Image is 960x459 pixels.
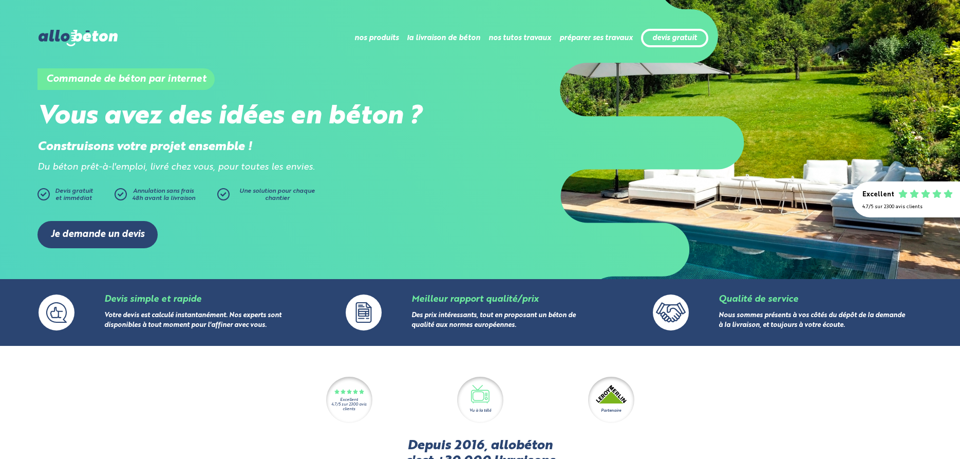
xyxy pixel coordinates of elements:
a: Qualité de service [719,295,798,304]
i: Du béton prêt-à-l'emploi, livré chez vous, pour toutes les envies. [37,163,315,172]
span: Devis gratuit et immédiat [55,188,93,201]
a: Je demande un devis [37,221,158,248]
li: nos produits [354,26,399,50]
a: Votre devis est calculé instantanément. Nos experts sont disponibles à tout moment pour l'affiner... [104,312,281,328]
a: Meilleur rapport qualité/prix [411,295,538,304]
a: Nous sommes présents à vos côtés du dépôt de la demande à la livraison, et toujours à votre écoute. [719,312,905,328]
div: Vu à la télé [469,408,491,414]
li: la livraison de béton [407,26,480,50]
div: Partenaire [601,408,621,414]
span: Annulation sans frais 48h avant la livraison [132,188,195,201]
li: préparer ses travaux [559,26,633,50]
a: devis gratuit [652,34,697,43]
div: Excellent [862,191,894,199]
a: Une solution pour chaque chantier [217,188,320,206]
a: Devis gratuitet immédiat [37,188,109,206]
div: Excellent [340,398,358,402]
a: Des prix intéressants, tout en proposant un béton de qualité aux normes européennes. [411,312,576,328]
img: allobéton [39,30,118,46]
div: 4.7/5 sur 2300 avis clients [862,204,950,210]
li: nos tutos travaux [488,26,551,50]
div: 4.7/5 sur 2300 avis clients [326,402,372,412]
strong: Construisons votre projet ensemble ! [37,141,252,153]
h2: Vous avez des idées en béton ? [37,102,480,132]
a: Devis simple et rapide [104,295,201,304]
span: Une solution pour chaque chantier [239,188,315,201]
h1: Commande de béton par internet [37,68,215,90]
a: Annulation sans frais48h avant la livraison [115,188,217,206]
